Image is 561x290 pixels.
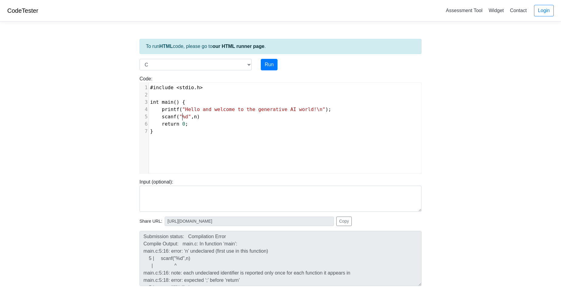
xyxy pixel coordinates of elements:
span: "Hello and welcome to the generative AI world!\n" [182,106,325,112]
span: < [176,85,180,90]
a: Contact [508,5,529,15]
div: 5 [140,113,149,120]
div: 2 [140,91,149,99]
div: 1 [140,84,149,91]
span: n [194,114,197,120]
span: "%d" [179,114,191,120]
a: Login [534,5,554,16]
div: Input (optional): [135,178,426,212]
span: . [150,85,203,90]
span: ( , ) [150,114,200,120]
div: Code: [135,75,426,174]
span: Share URL: [139,218,162,225]
span: h [197,85,200,90]
span: int [150,99,159,105]
span: 0 [182,121,185,127]
a: Widget [486,5,506,15]
input: No share available yet [165,217,334,226]
span: > [200,85,203,90]
div: 4 [140,106,149,113]
div: 3 [140,99,149,106]
div: 6 [140,120,149,128]
a: CodeTester [7,7,38,14]
strong: HTML [159,44,173,49]
span: } [150,128,153,134]
div: To run code, please go to . [139,39,422,54]
span: main [162,99,174,105]
span: ; [150,121,188,127]
button: Copy [336,217,352,226]
div: 7 [140,128,149,135]
a: Assessment Tool [443,5,485,15]
a: our HTML runner page [213,44,264,49]
span: ( ); [150,106,331,112]
button: Run [261,59,277,70]
span: printf [162,106,180,112]
span: return [162,121,180,127]
span: scanf [162,114,176,120]
span: #include [150,85,173,90]
span: () { [150,99,185,105]
span: stdio [179,85,194,90]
